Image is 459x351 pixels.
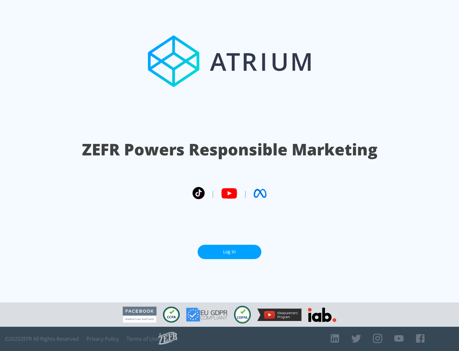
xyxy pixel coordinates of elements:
img: YouTube Measurement Program [257,309,302,321]
img: GDPR Compliant [186,308,228,322]
h1: ZEFR Powers Responsible Marketing [82,138,377,161]
span: © 2025 ZEFR All Rights Reserved [5,336,79,342]
img: IAB [308,308,336,322]
span: | [211,189,215,198]
a: Log In [198,245,261,259]
img: COPPA Compliant [234,306,251,324]
img: CCPA Compliant [163,307,180,323]
a: Privacy Policy [86,336,119,342]
span: | [244,189,247,198]
a: Terms of Use [127,336,158,342]
img: Facebook Marketing Partner [123,307,157,323]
